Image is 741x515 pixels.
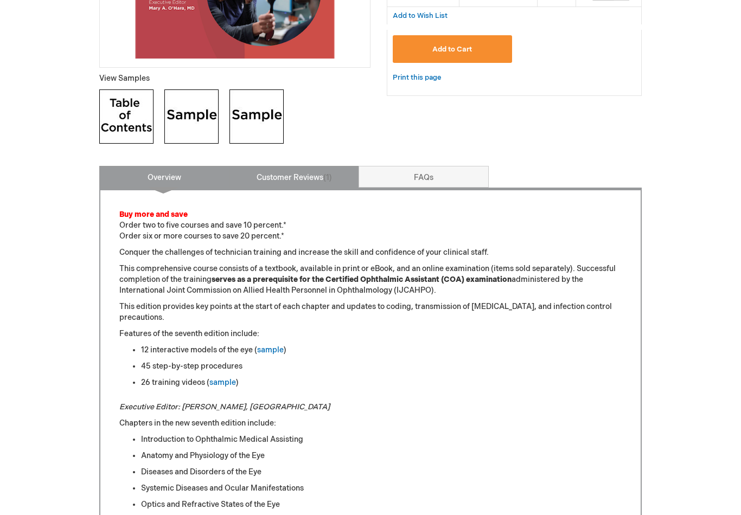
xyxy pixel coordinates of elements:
[119,263,622,296] p: This comprehensive course consists of a textbook, available in print or eBook, and an online exam...
[229,166,359,188] a: Customer Reviews1
[141,377,622,388] div: 26 training videos ( )
[119,210,188,219] font: Buy more and save
[323,173,332,182] span: 1
[164,89,219,144] img: Click to view
[359,166,489,188] a: FAQs
[119,301,622,323] p: This edition provides key points at the start of each chapter and updates to coding, transmission...
[119,209,622,242] p: Order two to five courses and save 10 percent.* Order six or more courses to save 20 percent.*
[141,450,622,461] li: Anatomy and Physiology of the Eye
[209,378,236,387] a: sample
[432,45,472,54] span: Add to Cart
[99,73,370,84] p: View Samples
[99,89,154,144] img: Click to view
[99,166,229,188] a: Overview
[229,89,284,144] img: Click to view
[141,345,622,356] div: 12 interactive models of the eye ( )
[141,499,622,510] li: Optics and Refractive States of the Eye
[212,275,512,284] strong: serves as a prerequisite for the Certified Ophthalmic Assistant (COA) examination
[393,11,448,20] a: Add to Wish List
[393,71,441,85] a: Print this page
[257,345,284,355] a: sample
[393,35,512,63] button: Add to Cart
[119,418,622,429] p: Chapters in the new seventh edition include:
[141,361,622,372] div: 45 step-by-step procedures
[141,467,622,478] li: Diseases and Disorders of the Eye
[119,247,622,258] p: Conquer the challenges of technician training and increase the skill and confidence of your clini...
[141,483,622,494] li: Systemic Diseases and Ocular Manifestations
[119,402,330,411] em: Executive Editor: [PERSON_NAME], [GEOGRAPHIC_DATA]
[141,434,622,445] li: Introduction to Ophthalmic Medical Assisting
[119,329,622,339] p: Features of the seventh edition include:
